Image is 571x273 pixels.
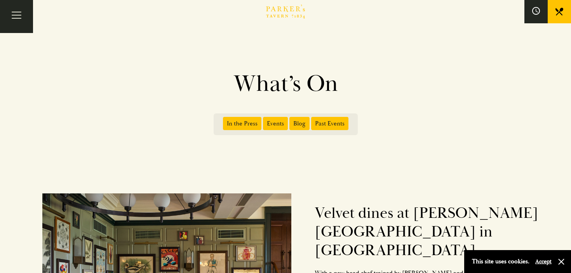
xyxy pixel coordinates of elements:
[223,117,261,130] span: In the Press
[472,256,529,267] p: This site uses cookies.
[64,70,507,98] h1: What’s On
[557,258,565,266] button: Close and accept
[263,117,288,130] span: Events
[535,258,552,265] button: Accept
[315,204,541,260] h2: Velvet dines at [PERSON_NAME][GEOGRAPHIC_DATA] in [GEOGRAPHIC_DATA]
[289,117,310,130] span: Blog
[311,117,348,130] span: Past Events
